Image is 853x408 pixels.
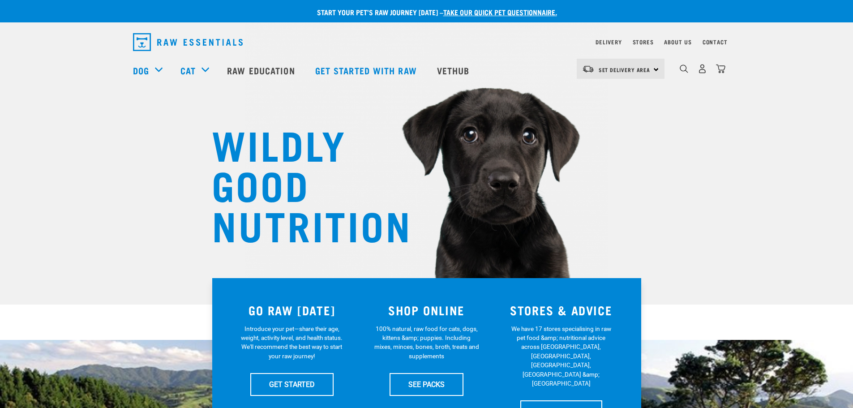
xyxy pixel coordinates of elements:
[664,40,691,43] a: About Us
[443,10,557,14] a: take our quick pet questionnaire.
[509,324,614,388] p: We have 17 stores specialising in raw pet food &amp; nutritional advice across [GEOGRAPHIC_DATA],...
[218,52,306,88] a: Raw Education
[212,123,391,244] h1: WILDLY GOOD NUTRITION
[306,52,428,88] a: Get started with Raw
[364,303,489,317] h3: SHOP ONLINE
[390,373,463,395] a: SEE PACKS
[133,33,243,51] img: Raw Essentials Logo
[596,40,622,43] a: Delivery
[716,64,725,73] img: home-icon@2x.png
[599,68,651,71] span: Set Delivery Area
[499,303,623,317] h3: STORES & ADVICE
[680,64,688,73] img: home-icon-1@2x.png
[239,324,344,361] p: Introduce your pet—share their age, weight, activity level, and health status. We'll recommend th...
[428,52,481,88] a: Vethub
[126,30,728,55] nav: dropdown navigation
[582,65,594,73] img: van-moving.png
[180,64,196,77] a: Cat
[633,40,654,43] a: Stores
[703,40,728,43] a: Contact
[250,373,334,395] a: GET STARTED
[698,64,707,73] img: user.png
[133,64,149,77] a: Dog
[374,324,479,361] p: 100% natural, raw food for cats, dogs, kittens &amp; puppies. Including mixes, minces, bones, bro...
[230,303,354,317] h3: GO RAW [DATE]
